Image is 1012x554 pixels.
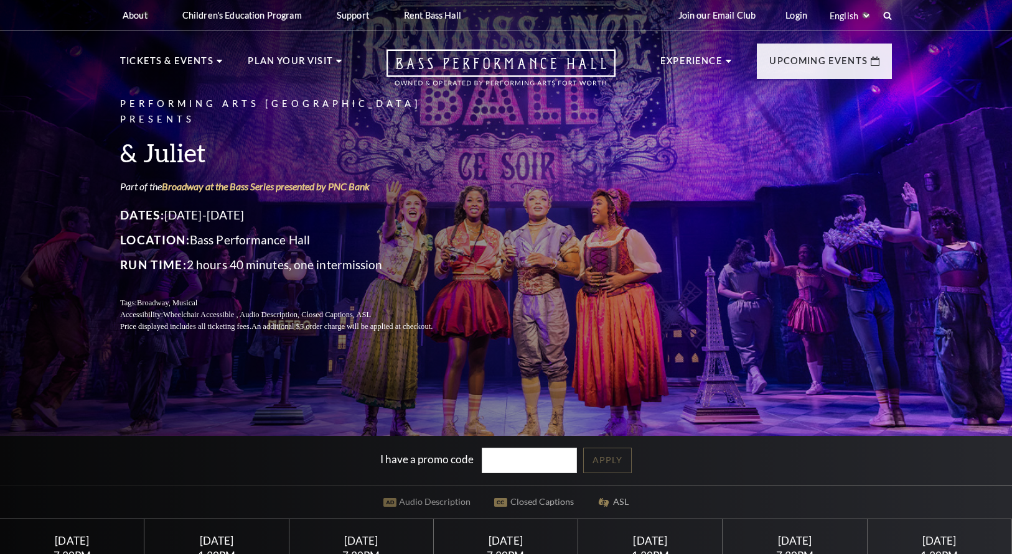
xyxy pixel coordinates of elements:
[248,53,333,76] p: Plan Your Visit
[162,180,370,192] a: Broadway at the Bass Series presented by PNC Bank
[120,180,462,193] p: Part of the
[251,322,433,331] span: An additional $5 order charge will be applied at checkout.
[120,208,164,222] span: Dates:
[120,255,462,275] p: 2 hours 40 minutes, one intermission
[882,534,996,547] div: [DATE]
[120,96,462,127] p: Performing Arts [GEOGRAPHIC_DATA] Presents
[120,230,462,250] p: Bass Performance Hall
[120,233,190,247] span: Location:
[137,298,197,307] span: Broadway, Musical
[120,205,462,225] p: [DATE]-[DATE]
[593,534,708,547] div: [DATE]
[738,534,852,547] div: [DATE]
[304,534,418,547] div: [DATE]
[123,10,148,21] p: About
[827,10,871,22] select: Select:
[404,10,461,21] p: Rent Bass Hall
[163,310,371,319] span: Wheelchair Accessible , Audio Description, Closed Captions, ASL
[337,10,369,21] p: Support
[159,534,274,547] div: [DATE]
[449,534,563,547] div: [DATE]
[769,53,868,76] p: Upcoming Events
[380,453,474,466] label: I have a promo code
[120,137,462,169] h3: & Juliet
[120,309,462,321] p: Accessibility:
[15,534,129,547] div: [DATE]
[660,53,723,76] p: Experience
[120,297,462,309] p: Tags:
[120,53,213,76] p: Tickets & Events
[120,257,187,272] span: Run Time:
[182,10,302,21] p: Children's Education Program
[120,321,462,333] p: Price displayed includes all ticketing fees.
